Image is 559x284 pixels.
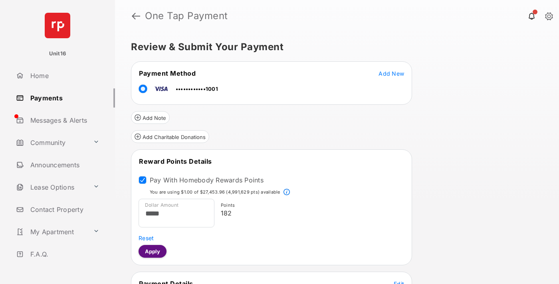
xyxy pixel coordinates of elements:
[139,235,154,241] span: Reset
[145,11,228,21] strong: One Tap Payment
[13,222,90,241] a: My Apartment
[13,155,115,174] a: Announcements
[45,13,70,38] img: svg+xml;base64,PHN2ZyB4bWxucz0iaHR0cDovL3d3dy53My5vcmcvMjAwMC9zdmciIHdpZHRoPSI2NCIgaGVpZ2h0PSI2NC...
[379,69,404,77] button: Add New
[150,176,264,184] label: Pay With Homebody Rewards Points
[379,70,404,77] span: Add New
[13,66,115,85] a: Home
[13,111,115,130] a: Messages & Alerts
[13,200,115,219] a: Contact Property
[221,208,401,218] p: 182
[139,69,196,77] span: Payment Method
[176,86,218,92] span: ••••••••••••1001
[139,157,212,165] span: Reward Points Details
[139,245,167,258] button: Apply
[221,202,401,209] p: Points
[49,50,66,58] p: Unit16
[150,189,280,196] p: You are using $1.00 of $27,453.96 (4,991,629 pts) available
[139,234,154,242] button: Reset
[131,111,170,124] button: Add Note
[13,178,90,197] a: Lease Options
[131,130,209,143] button: Add Charitable Donations
[13,133,90,152] a: Community
[13,245,115,264] a: F.A.Q.
[13,88,115,108] a: Payments
[131,42,537,52] h5: Review & Submit Your Payment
